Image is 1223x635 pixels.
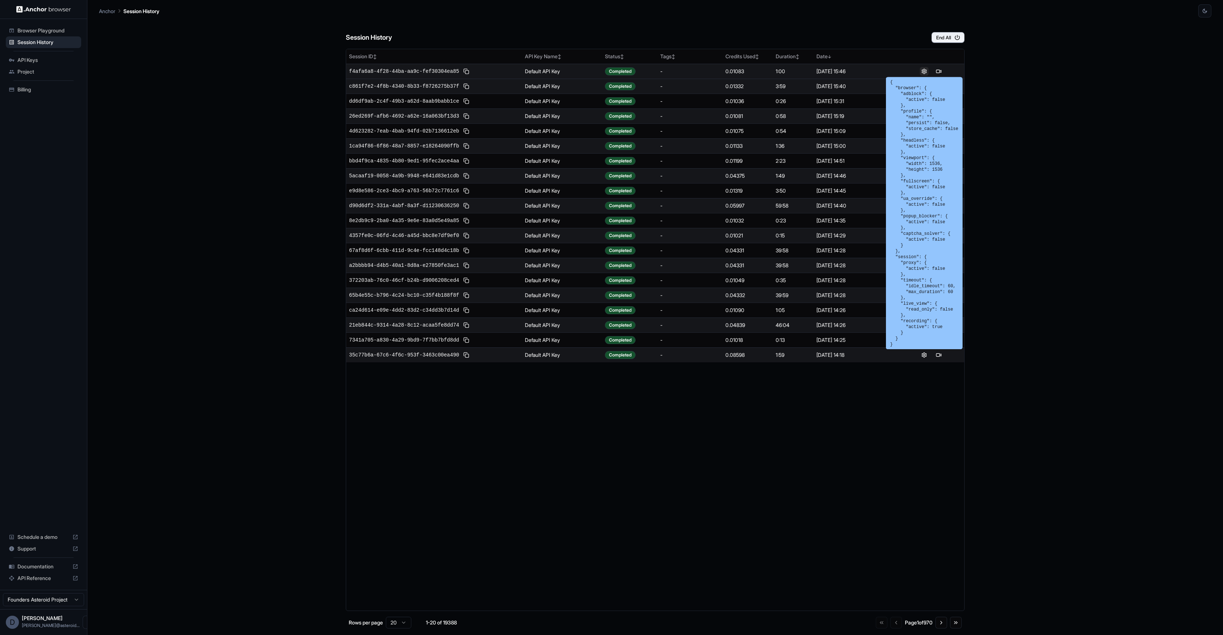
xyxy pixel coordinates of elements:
[776,157,811,165] div: 2:23
[349,172,459,180] span: 5acaaf19-0058-4a9b-9948-e641d83e1cdb
[349,53,519,60] div: Session ID
[99,7,115,15] p: Anchor
[660,113,720,120] div: -
[123,7,159,15] p: Session History
[522,243,602,258] td: Default API Key
[6,616,19,629] div: D
[816,187,896,194] div: [DATE] 14:45
[522,198,602,213] td: Default API Key
[660,142,720,150] div: -
[660,262,720,269] div: -
[522,228,602,243] td: Default API Key
[522,317,602,332] td: Default API Key
[522,123,602,138] td: Default API Key
[17,56,78,64] span: API Keys
[776,336,811,344] div: 0:13
[890,79,958,347] pre: { "browser": { "adblock": { "active": false }, "profile": { "name": "", "persist": false, "store_...
[816,202,896,209] div: [DATE] 14:40
[796,54,799,59] span: ↕
[349,202,459,209] span: d90d6df2-331a-4abf-8a3f-d11230636250
[605,127,636,135] div: Completed
[349,187,459,194] span: e9d8e586-2ce3-4bc9-a763-56b72c7761c6
[349,351,459,359] span: 35c77b6a-67c6-4f6c-953f-3463c00ea490
[816,68,896,75] div: [DATE] 15:46
[349,247,459,254] span: 67af8d6f-6cbb-411d-9c4e-fcc148d4c18b
[660,53,720,60] div: Tags
[6,572,81,584] div: API Reference
[6,561,81,572] div: Documentation
[349,307,459,314] span: ca24d614-e09e-4dd2-83d2-c34dd3b7d14d
[828,54,831,59] span: ↓
[725,53,770,60] div: Credits Used
[776,217,811,224] div: 0:23
[6,84,81,95] div: Billing
[349,98,459,105] span: dd6df9ab-2c4f-49b3-a62d-8aab9babb1ce
[6,36,81,48] div: Session History
[605,82,636,90] div: Completed
[725,217,770,224] div: 0.01032
[349,142,459,150] span: 1ca94f86-6f86-48a7-8857-e18264090ffb
[620,54,624,59] span: ↕
[349,232,459,239] span: 4357fe0c-06fd-4c46-a45d-bbc8e7df9ef0
[776,172,811,180] div: 1:49
[725,232,770,239] div: 0.01021
[605,336,636,344] div: Completed
[776,351,811,359] div: 1:59
[725,113,770,120] div: 0.01081
[522,347,602,362] td: Default API Key
[776,83,811,90] div: 3:59
[522,288,602,303] td: Default API Key
[816,83,896,90] div: [DATE] 15:40
[99,7,159,15] nav: breadcrumb
[660,68,720,75] div: -
[660,292,720,299] div: -
[725,292,770,299] div: 0.04332
[22,623,80,628] span: david@asteroid.ai
[905,619,933,626] div: Page 1 of 970
[776,53,811,60] div: Duration
[816,292,896,299] div: [DATE] 14:28
[17,575,70,582] span: API Reference
[776,68,811,75] div: 1:00
[816,172,896,180] div: [DATE] 14:46
[755,54,759,59] span: ↕
[725,98,770,105] div: 0.01036
[660,277,720,284] div: -
[83,616,96,629] button: Open menu
[660,98,720,105] div: -
[605,67,636,75] div: Completed
[605,232,636,240] div: Completed
[522,168,602,183] td: Default API Key
[816,142,896,150] div: [DATE] 15:00
[6,25,81,36] div: Browser Playground
[725,262,770,269] div: 0.04331
[17,533,70,541] span: Schedule a demo
[816,217,896,224] div: [DATE] 14:35
[605,97,636,105] div: Completed
[605,246,636,255] div: Completed
[931,32,965,43] button: End All
[525,53,599,60] div: API Key Name
[349,127,459,135] span: 4d623282-7eab-4bab-94fd-02b7136612eb
[776,292,811,299] div: 39:59
[349,113,459,120] span: 26ed269f-afb6-4692-a62e-16a063bf13d3
[17,68,78,75] span: Project
[776,232,811,239] div: 0:15
[605,53,654,60] div: Status
[776,322,811,329] div: 46:04
[349,322,459,329] span: 21eb844c-9314-4a28-8c12-acaa5fe8dd74
[725,172,770,180] div: 0.04375
[349,277,459,284] span: 372203ab-76c0-46cf-b24b-d9006208ced4
[605,261,636,269] div: Completed
[349,217,459,224] span: 8e2db9c9-2ba0-4a35-9e6e-83a0d5e49a85
[522,273,602,288] td: Default API Key
[776,187,811,194] div: 3:50
[816,351,896,359] div: [DATE] 14:18
[17,545,70,552] span: Support
[346,32,392,43] h6: Session History
[776,262,811,269] div: 39:58
[660,247,720,254] div: -
[776,202,811,209] div: 59:58
[605,276,636,284] div: Completed
[605,142,636,150] div: Completed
